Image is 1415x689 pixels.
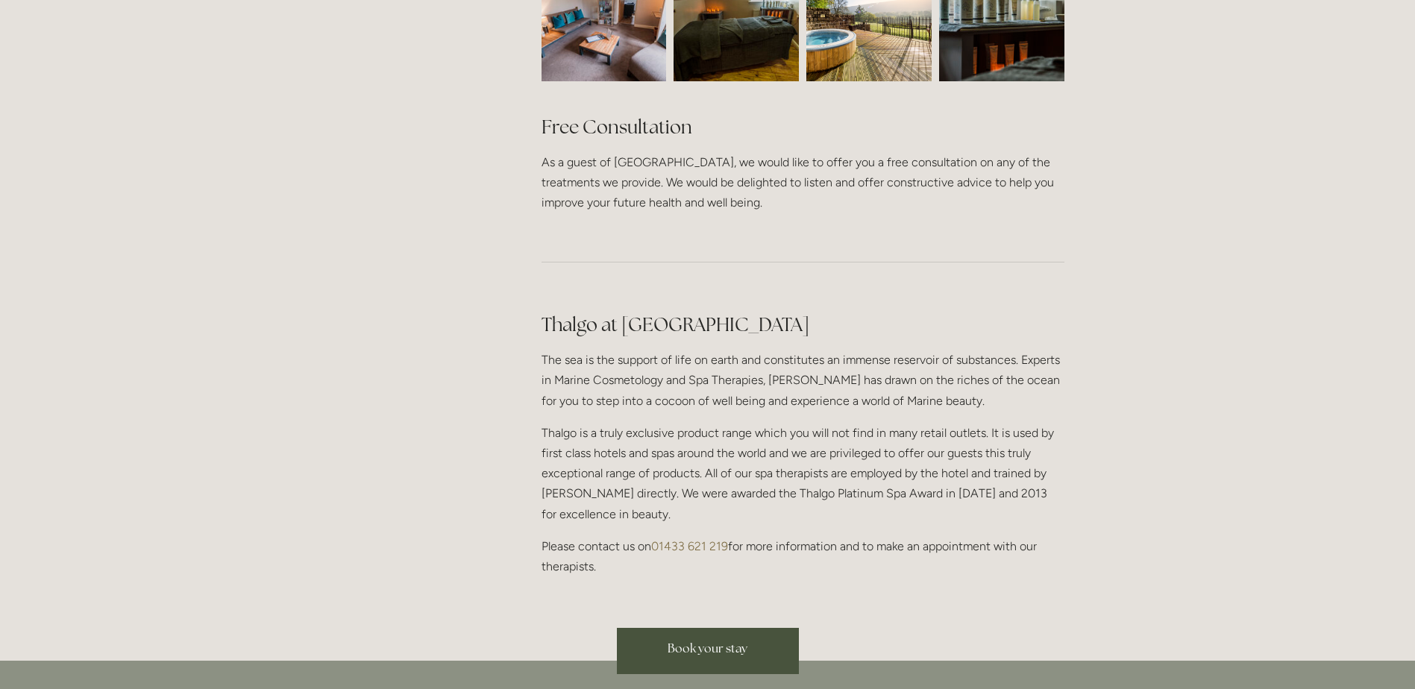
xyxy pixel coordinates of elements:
[668,641,747,656] span: Book your stay
[542,423,1064,524] p: Thalgo is a truly exclusive product range which you will not find in many retail outlets. It is u...
[617,628,799,674] a: Book your stay
[542,312,1064,338] h2: Thalgo at [GEOGRAPHIC_DATA]
[542,350,1064,411] p: The sea is the support of life on earth and constitutes an immense reservoir of substances. Exper...
[542,152,1064,213] p: As a guest of [GEOGRAPHIC_DATA], we would like to offer you a free consultation on any of the tre...
[542,536,1064,576] p: Please contact us on for more information and to make an appointment with our therapists.
[542,114,1064,140] h2: Free Consultation
[651,539,728,553] a: 01433 621 219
